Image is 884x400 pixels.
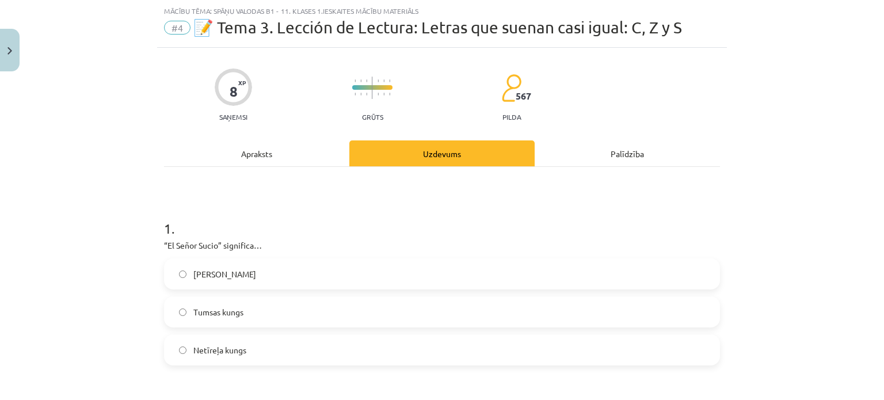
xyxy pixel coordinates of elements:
[372,77,373,99] img: icon-long-line-d9ea69661e0d244f92f715978eff75569469978d946b2353a9bb055b3ed8787d.svg
[193,268,256,280] span: [PERSON_NAME]
[215,113,252,121] p: Saņemsi
[193,306,243,318] span: Tumsas kungs
[378,93,379,96] img: icon-short-line-57e1e144782c952c97e751825c79c345078a6d821885a25fce030b3d8c18986b.svg
[349,140,535,166] div: Uzdevums
[164,140,349,166] div: Apraksts
[164,200,720,236] h1: 1 .
[179,346,186,354] input: Netīreļa kungs
[360,79,361,82] img: icon-short-line-57e1e144782c952c97e751825c79c345078a6d821885a25fce030b3d8c18986b.svg
[366,79,367,82] img: icon-short-line-57e1e144782c952c97e751825c79c345078a6d821885a25fce030b3d8c18986b.svg
[501,74,521,102] img: students-c634bb4e5e11cddfef0936a35e636f08e4e9abd3cc4e673bd6f9a4125e45ecb1.svg
[193,18,682,37] span: 📝 Tema 3. Lección de Lectura: Letras que suenan casi igual: C, Z y S
[193,344,246,356] span: Netīreļa kungs
[516,91,531,101] span: 567
[355,93,356,96] img: icon-short-line-57e1e144782c952c97e751825c79c345078a6d821885a25fce030b3d8c18986b.svg
[238,79,246,86] span: XP
[378,79,379,82] img: icon-short-line-57e1e144782c952c97e751825c79c345078a6d821885a25fce030b3d8c18986b.svg
[383,79,384,82] img: icon-short-line-57e1e144782c952c97e751825c79c345078a6d821885a25fce030b3d8c18986b.svg
[355,79,356,82] img: icon-short-line-57e1e144782c952c97e751825c79c345078a6d821885a25fce030b3d8c18986b.svg
[7,47,12,55] img: icon-close-lesson-0947bae3869378f0d4975bcd49f059093ad1ed9edebbc8119c70593378902aed.svg
[230,83,238,100] div: 8
[179,271,186,278] input: [PERSON_NAME]
[164,21,190,35] span: #4
[362,113,383,121] p: Grūts
[502,113,521,121] p: pilda
[535,140,720,166] div: Palīdzība
[179,308,186,316] input: Tumsas kungs
[164,7,720,15] div: Mācību tēma: Spāņu valodas b1 - 11. klases 1.ieskaites mācību materiāls
[389,79,390,82] img: icon-short-line-57e1e144782c952c97e751825c79c345078a6d821885a25fce030b3d8c18986b.svg
[164,239,720,252] p: “El Señor Sucio” significa…
[383,93,384,96] img: icon-short-line-57e1e144782c952c97e751825c79c345078a6d821885a25fce030b3d8c18986b.svg
[366,93,367,96] img: icon-short-line-57e1e144782c952c97e751825c79c345078a6d821885a25fce030b3d8c18986b.svg
[360,93,361,96] img: icon-short-line-57e1e144782c952c97e751825c79c345078a6d821885a25fce030b3d8c18986b.svg
[389,93,390,96] img: icon-short-line-57e1e144782c952c97e751825c79c345078a6d821885a25fce030b3d8c18986b.svg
